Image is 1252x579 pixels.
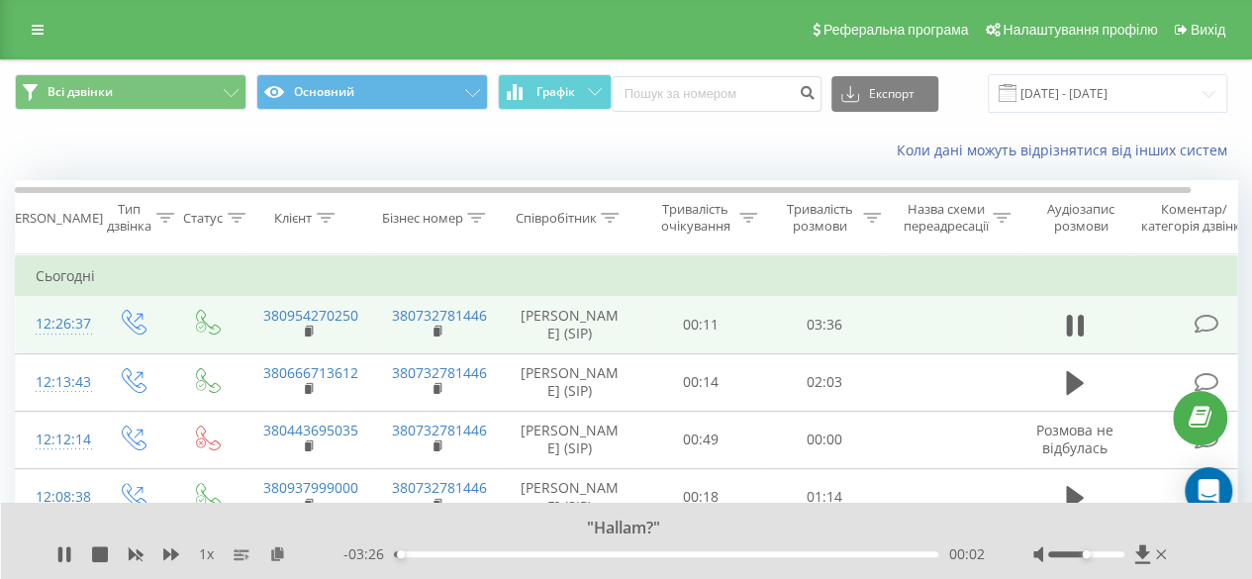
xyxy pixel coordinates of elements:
[639,411,763,468] td: 00:49
[763,411,887,468] td: 00:00
[36,305,75,343] div: 12:26:37
[501,296,639,353] td: [PERSON_NAME] (SIP)
[639,468,763,526] td: 00:18
[392,363,487,382] a: 380732781446
[515,210,596,227] div: Співробітник
[199,544,214,564] span: 1 x
[1185,467,1232,515] div: Open Intercom Messenger
[536,85,575,99] span: Графік
[343,544,394,564] span: - 03:26
[1136,201,1252,235] div: Коментар/категорія дзвінка
[392,421,487,439] a: 380732781446
[903,201,988,235] div: Назва схеми переадресації
[639,353,763,411] td: 00:14
[36,363,75,402] div: 12:13:43
[48,84,113,100] span: Всі дзвінки
[763,296,887,353] td: 03:36
[263,306,358,325] a: 380954270250
[763,353,887,411] td: 02:03
[612,76,821,112] input: Пошук за номером
[3,210,103,227] div: [PERSON_NAME]
[107,201,151,235] div: Тип дзвінка
[183,210,223,227] div: Статус
[501,353,639,411] td: [PERSON_NAME] (SIP)
[263,363,358,382] a: 380666713612
[656,201,734,235] div: Тривалість очікування
[1083,550,1091,558] div: Accessibility label
[397,550,405,558] div: Accessibility label
[263,478,358,497] a: 380937999000
[831,76,938,112] button: Експорт
[381,210,462,227] div: Бізнес номер
[780,201,858,235] div: Тривалість розмови
[501,468,639,526] td: [PERSON_NAME] (SIP)
[256,74,488,110] button: Основний
[763,468,887,526] td: 01:14
[1191,22,1225,38] span: Вихід
[948,544,984,564] span: 00:02
[15,74,246,110] button: Всі дзвінки
[392,478,487,497] a: 380732781446
[639,296,763,353] td: 00:11
[168,518,1060,539] div: "Hallam?"
[823,22,969,38] span: Реферальна програма
[36,478,75,517] div: 12:08:38
[263,421,358,439] a: 380443695035
[392,306,487,325] a: 380732781446
[501,411,639,468] td: [PERSON_NAME] (SIP)
[1036,421,1113,457] span: Розмова не відбулась
[274,210,312,227] div: Клієнт
[36,421,75,459] div: 12:12:14
[1032,201,1128,235] div: Аудіозапис розмови
[1003,22,1157,38] span: Налаштування профілю
[498,74,612,110] button: Графік
[897,141,1237,159] a: Коли дані можуть відрізнятися вiд інших систем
